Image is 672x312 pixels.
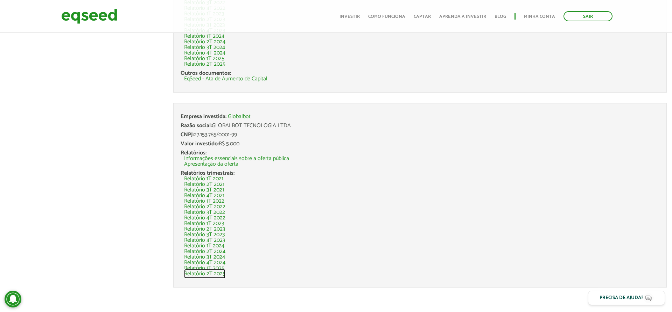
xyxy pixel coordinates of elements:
span: Empresa investida: [181,112,226,121]
span: Valor investido: [181,139,219,148]
a: Relatório 2T 2024 [184,249,225,254]
a: Relatório 3T 2023 [184,232,225,238]
a: Relatório 4T 2022 [184,215,225,221]
div: 27.153.785/0001-99 [181,132,659,138]
a: Relatório 2T 2025 [184,271,225,277]
a: Aprenda a investir [439,14,486,19]
a: Como funciona [368,14,405,19]
a: Relatório 4T 2021 [184,193,224,198]
img: EqSeed [61,7,117,26]
span: CNPJ: [181,130,194,139]
span: Relatórios: [181,148,206,158]
a: Relatório 3T 2024 [184,45,225,50]
a: Relatório 2T 2024 [184,39,225,45]
a: Informações essenciais sobre a oferta pública [184,156,289,161]
span: Outros documentos: [181,68,231,78]
a: Relatório 1T 2024 [184,243,224,249]
a: Apresentação da oferta [184,161,238,167]
a: Relatório 1T 2023 [184,221,224,226]
a: Relatório 4T 2024 [184,260,225,266]
a: Relatório 1T 2025 [184,266,224,271]
a: Relatório 2T 2022 [184,204,225,210]
a: Captar [414,14,431,19]
a: Relatório 3T 2022 [184,210,225,215]
a: Minha conta [524,14,555,19]
a: Relatório 1T 2021 [184,176,223,182]
span: Relatórios trimestrais: [181,168,234,178]
a: Blog [495,14,506,19]
div: GLOBALBOT TECNOLOGIA LTDA [181,123,659,129]
a: Relatório 1T 2022 [184,198,224,204]
a: Relatório 4T 2023 [184,238,225,243]
a: Relatório 4T 2024 [184,50,225,56]
a: Sair [563,11,612,21]
a: Relatório 3T 2021 [184,187,224,193]
a: Relatório 2T 2025 [184,61,225,67]
a: Relatório 1T 2025 [184,56,224,61]
div: R$ 5.000 [181,141,659,147]
a: Globalbot [228,114,251,119]
a: Investir [339,14,360,19]
a: Relatório 2T 2023 [184,226,225,232]
a: Relatório 1T 2024 [184,34,224,39]
span: Razão social: [181,121,212,130]
a: Relatório 2T 2021 [184,182,224,187]
a: Relatório 3T 2024 [184,254,225,260]
a: EqSeed - Ata de Aumento de Capital [184,76,267,82]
